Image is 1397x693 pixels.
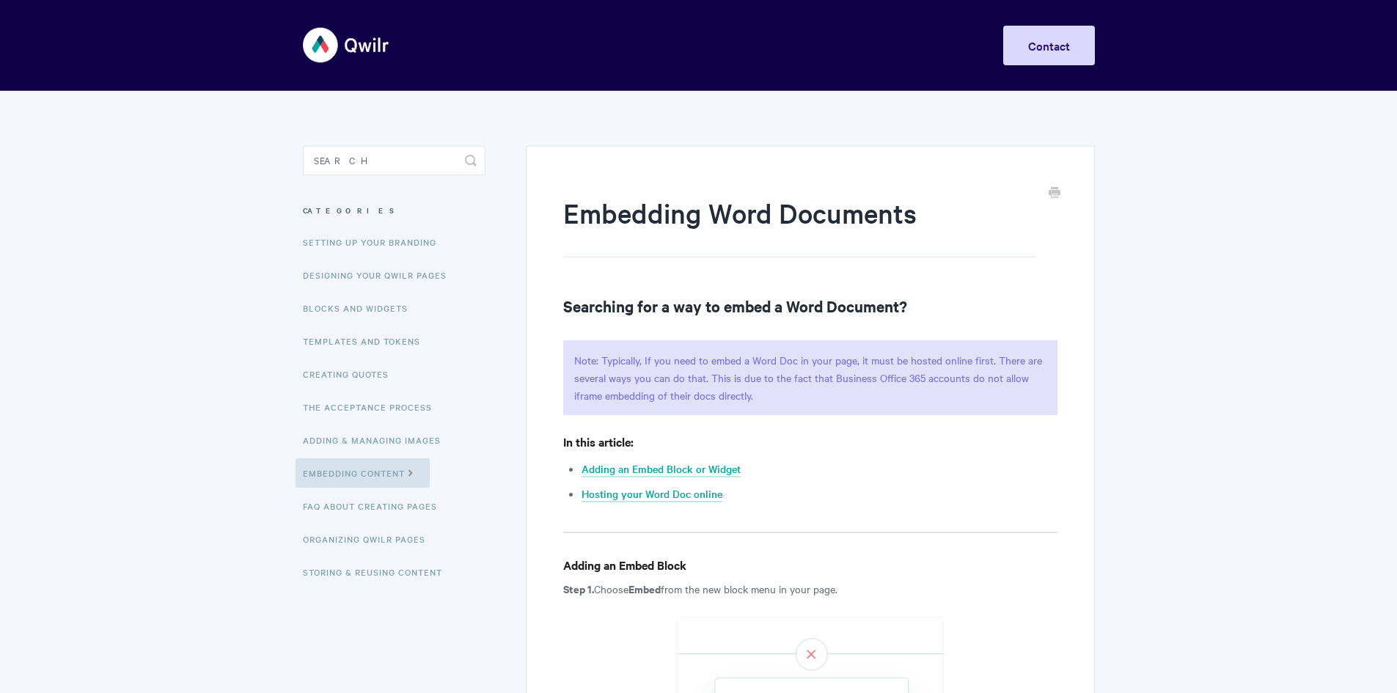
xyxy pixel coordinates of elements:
[628,581,661,596] strong: Embed
[303,557,453,587] a: Storing & Reusing Content
[563,194,1035,257] h1: Embedding Word Documents
[1049,186,1060,202] a: Print this Article
[303,197,485,224] h3: Categories
[303,326,431,356] a: Templates and Tokens
[563,556,1057,574] h4: Adding an Embed Block
[582,486,722,502] a: Hosting your Word Doc online
[303,359,400,389] a: Creating Quotes
[296,458,430,488] a: Embedding Content
[563,294,1057,318] h2: Searching for a way to embed a Word Document?
[303,260,458,290] a: Designing Your Qwilr Pages
[563,433,634,450] strong: In this article:
[303,425,452,455] a: Adding & Managing Images
[303,392,443,422] a: The Acceptance Process
[563,580,1057,598] p: Choose from the new block menu in your page.
[303,524,436,554] a: Organizing Qwilr Pages
[563,581,594,596] strong: Step 1.
[563,340,1057,415] p: Note: Typically, If you need to embed a Word Doc in your page, it must be hosted online first. Th...
[303,491,448,521] a: FAQ About Creating Pages
[303,227,447,257] a: Setting up your Branding
[303,146,485,175] input: Search
[303,18,390,73] img: Qwilr Help Center
[303,293,419,323] a: Blocks and Widgets
[1003,26,1095,65] a: Contact
[582,461,741,477] a: Adding an Embed Block or Widget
